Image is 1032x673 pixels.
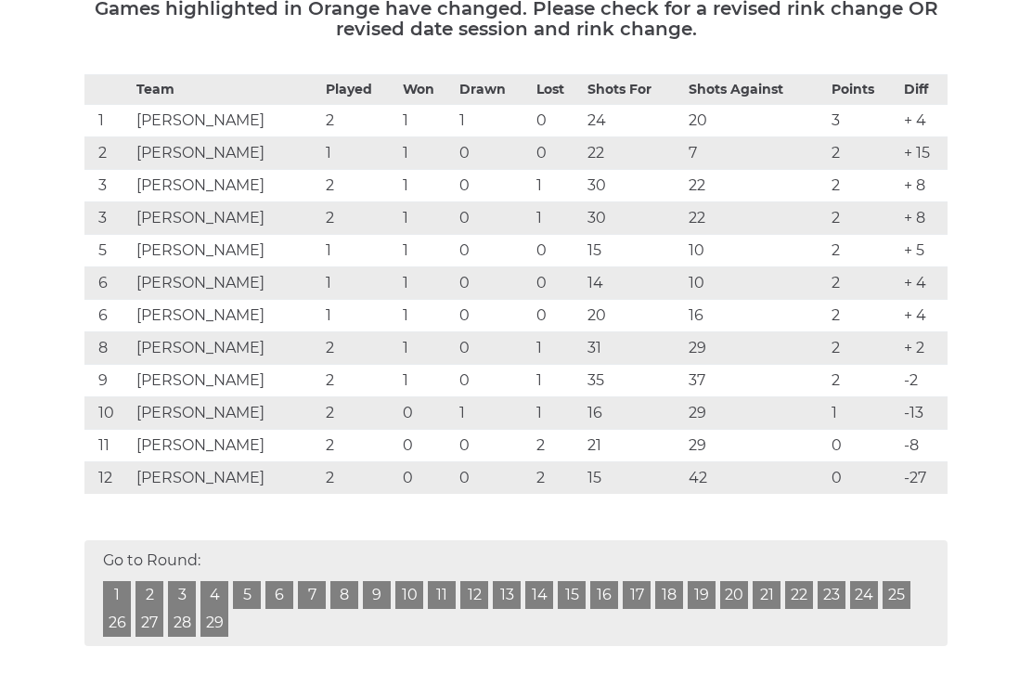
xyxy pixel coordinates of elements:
td: 8 [84,332,132,365]
td: 10 [684,235,828,267]
td: 1 [827,397,898,430]
td: + 4 [899,300,948,332]
td: 20 [583,300,684,332]
td: 1 [398,267,455,300]
td: 1 [455,397,532,430]
td: 15 [583,462,684,495]
a: 4 [200,581,228,609]
td: 21 [583,430,684,462]
td: [PERSON_NAME] [132,235,321,267]
div: Go to Round: [84,540,948,646]
a: 3 [168,581,196,609]
td: 1 [398,365,455,397]
td: + 4 [899,267,948,300]
td: 24 [583,105,684,137]
td: 0 [455,202,532,235]
td: 0 [398,462,455,495]
td: 1 [398,137,455,170]
td: 9 [84,365,132,397]
td: 2 [827,267,898,300]
a: 12 [460,581,488,609]
td: 20 [684,105,828,137]
td: 2 [321,430,398,462]
td: 30 [583,202,684,235]
td: 0 [398,397,455,430]
td: 12 [84,462,132,495]
td: 2 [532,430,583,462]
td: 29 [684,332,828,365]
td: 42 [684,462,828,495]
td: [PERSON_NAME] [132,267,321,300]
td: 0 [532,235,583,267]
td: 22 [583,137,684,170]
td: 0 [455,267,532,300]
a: 23 [818,581,845,609]
td: 0 [455,430,532,462]
a: 11 [428,581,456,609]
td: 1 [321,235,398,267]
td: 37 [684,365,828,397]
td: 0 [827,430,898,462]
td: 1 [398,332,455,365]
td: 0 [455,137,532,170]
td: 2 [827,332,898,365]
td: 10 [684,267,828,300]
td: + 4 [899,105,948,137]
td: [PERSON_NAME] [132,462,321,495]
a: 19 [688,581,716,609]
a: 1 [103,581,131,609]
a: 16 [590,581,618,609]
td: 1 [532,397,583,430]
td: 1 [321,267,398,300]
td: [PERSON_NAME] [132,202,321,235]
a: 25 [883,581,910,609]
td: + 2 [899,332,948,365]
td: 1 [532,332,583,365]
td: 0 [398,430,455,462]
td: 5 [84,235,132,267]
a: 27 [135,609,163,637]
th: Diff [899,75,948,105]
td: 1 [398,235,455,267]
a: 17 [623,581,651,609]
td: 2 [321,202,398,235]
td: 0 [455,300,532,332]
td: 0 [455,462,532,495]
a: 8 [330,581,358,609]
a: 22 [785,581,813,609]
td: 16 [684,300,828,332]
th: Won [398,75,455,105]
a: 18 [655,581,683,609]
td: 29 [684,397,828,430]
td: -27 [899,462,948,495]
td: [PERSON_NAME] [132,300,321,332]
td: 11 [84,430,132,462]
th: Lost [532,75,583,105]
td: 1 [455,105,532,137]
td: + 8 [899,170,948,202]
a: 14 [525,581,553,609]
td: 31 [583,332,684,365]
td: 0 [532,300,583,332]
td: 2 [321,170,398,202]
td: 0 [455,332,532,365]
td: 16 [583,397,684,430]
td: 6 [84,300,132,332]
td: 30 [583,170,684,202]
td: 1 [321,300,398,332]
td: 0 [532,137,583,170]
a: 26 [103,609,131,637]
th: Team [132,75,321,105]
td: 29 [684,430,828,462]
td: + 15 [899,137,948,170]
td: [PERSON_NAME] [132,137,321,170]
td: 7 [684,137,828,170]
td: 0 [532,267,583,300]
td: -2 [899,365,948,397]
a: 5 [233,581,261,609]
th: Points [827,75,898,105]
td: 0 [455,365,532,397]
td: -8 [899,430,948,462]
td: 1 [398,202,455,235]
td: 1 [398,105,455,137]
